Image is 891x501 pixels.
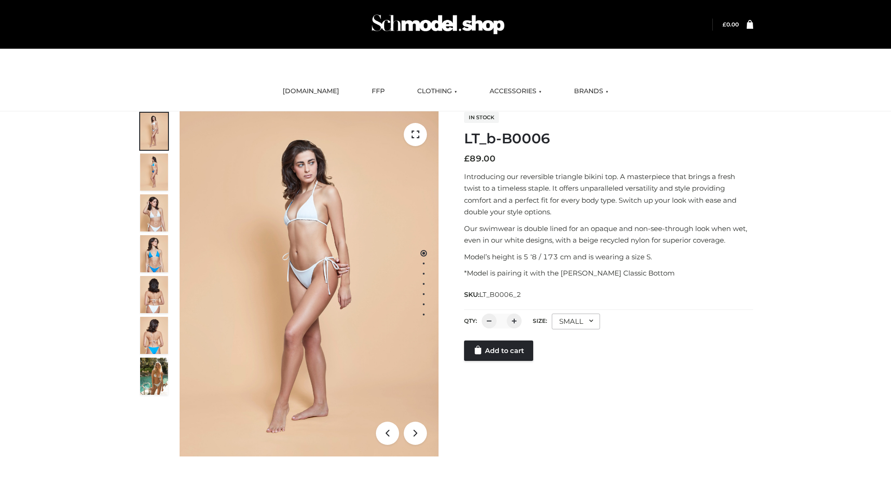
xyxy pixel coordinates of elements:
[464,289,522,300] span: SKU:
[464,112,499,123] span: In stock
[723,21,726,28] span: £
[276,81,346,102] a: [DOMAIN_NAME]
[140,194,168,231] img: ArielClassicBikiniTop_CloudNine_AzureSky_OW114ECO_3-scaled.jpg
[483,81,549,102] a: ACCESSORIES
[533,317,547,324] label: Size:
[140,235,168,272] img: ArielClassicBikiniTop_CloudNine_AzureSky_OW114ECO_4-scaled.jpg
[479,290,521,299] span: LT_B0006_2
[368,6,508,43] img: Schmodel Admin 964
[140,113,168,150] img: ArielClassicBikiniTop_CloudNine_AzureSky_OW114ECO_1-scaled.jpg
[140,358,168,395] img: Arieltop_CloudNine_AzureSky2.jpg
[365,81,392,102] a: FFP
[140,154,168,191] img: ArielClassicBikiniTop_CloudNine_AzureSky_OW114ECO_2-scaled.jpg
[464,154,496,164] bdi: 89.00
[464,154,470,164] span: £
[410,81,464,102] a: CLOTHING
[464,251,753,263] p: Model’s height is 5 ‘8 / 173 cm and is wearing a size S.
[552,314,600,329] div: SMALL
[140,276,168,313] img: ArielClassicBikiniTop_CloudNine_AzureSky_OW114ECO_7-scaled.jpg
[464,223,753,246] p: Our swimwear is double lined for an opaque and non-see-through look when wet, even in our white d...
[464,130,753,147] h1: LT_b-B0006
[723,21,739,28] a: £0.00
[464,267,753,279] p: *Model is pairing it with the [PERSON_NAME] Classic Bottom
[464,171,753,218] p: Introducing our reversible triangle bikini top. A masterpiece that brings a fresh twist to a time...
[140,317,168,354] img: ArielClassicBikiniTop_CloudNine_AzureSky_OW114ECO_8-scaled.jpg
[464,317,477,324] label: QTY:
[180,111,439,456] img: LT_b-B0006
[464,340,533,361] a: Add to cart
[723,21,739,28] bdi: 0.00
[567,81,615,102] a: BRANDS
